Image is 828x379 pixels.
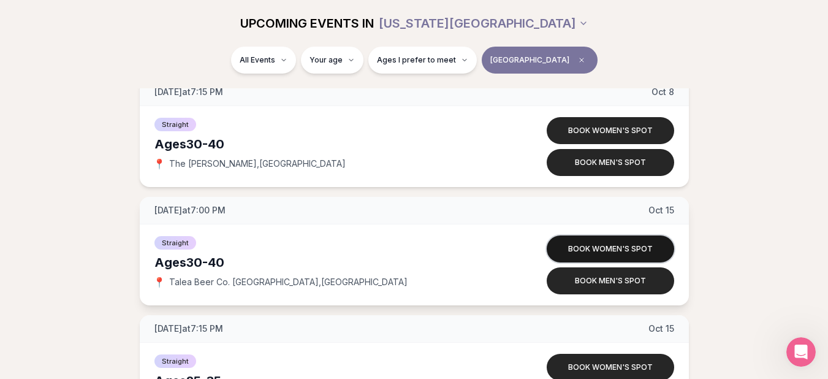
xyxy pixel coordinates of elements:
span: Oct 15 [648,323,674,335]
span: Your age [310,55,343,65]
span: Ages I prefer to meet [377,55,456,65]
button: Book men's spot [547,267,674,294]
button: Book women's spot [547,117,674,144]
span: Oct 8 [651,86,674,98]
div: Ages 30-40 [154,136,500,153]
span: 📍 [154,277,164,287]
button: All Events [231,47,296,74]
span: UPCOMING EVENTS IN [240,15,374,32]
button: [US_STATE][GEOGRAPHIC_DATA] [379,10,588,37]
span: [GEOGRAPHIC_DATA] [490,55,569,65]
span: Straight [154,354,196,368]
span: The [PERSON_NAME] , [GEOGRAPHIC_DATA] [169,158,346,170]
div: Ages 30-40 [154,254,500,271]
span: 📍 [154,159,164,169]
span: Straight [154,236,196,250]
span: [DATE] at 7:15 PM [154,323,223,335]
button: Book women's spot [547,235,674,262]
button: Your age [301,47,363,74]
button: Ages I prefer to meet [368,47,477,74]
span: [DATE] at 7:15 PM [154,86,223,98]
span: All Events [240,55,275,65]
span: Talea Beer Co. [GEOGRAPHIC_DATA] , [GEOGRAPHIC_DATA] [169,276,408,288]
button: Book men's spot [547,149,674,176]
span: Straight [154,118,196,131]
button: [GEOGRAPHIC_DATA]Clear borough filter [482,47,598,74]
iframe: Intercom live chat [786,337,816,367]
span: Clear borough filter [574,53,589,67]
span: Oct 15 [648,204,674,216]
span: [DATE] at 7:00 PM [154,204,226,216]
